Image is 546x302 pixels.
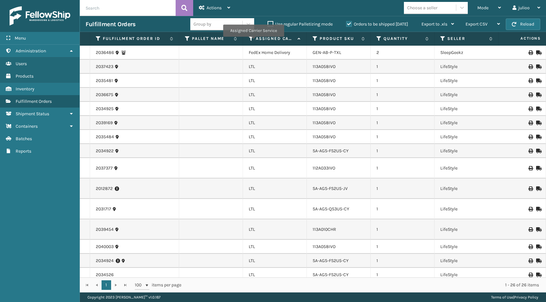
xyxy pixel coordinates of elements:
[528,227,532,232] i: Print BOL
[371,199,435,219] td: 1
[96,64,113,70] a: 2037423
[313,272,349,277] a: SA-AGS-FS2U5-CY
[371,88,435,102] td: 1
[506,19,540,30] button: Reload
[536,149,540,153] i: Mark as Shipped
[10,6,70,26] img: logo
[96,244,114,250] a: 2040003
[528,135,532,139] i: Print BOL
[435,158,498,178] td: LifeStyle
[96,258,114,264] a: 2034924
[16,61,27,66] span: Users
[346,21,408,27] label: Orders to be shipped [DATE]
[528,64,532,69] i: Print BOL
[371,60,435,74] td: 1
[313,134,336,140] a: 113A058IVO
[16,111,49,117] span: Shipment Status
[536,259,540,263] i: Mark as Shipped
[313,106,336,111] a: 113A058IVO
[371,240,435,254] td: 1
[16,136,32,141] span: Batches
[87,292,161,302] p: Copyright 2023 [PERSON_NAME]™ v 1.0.187
[256,36,294,42] label: Assigned Carrier Service
[528,107,532,111] i: Print BOL
[528,273,532,277] i: Print BOL
[528,93,532,97] i: Print BOL
[313,186,348,191] a: SA-AGS-FS2U5-JV
[243,268,307,282] td: LTL
[536,79,540,83] i: Mark as Shipped
[15,35,26,41] span: Menu
[371,46,435,60] td: 2
[514,295,538,299] a: Privacy Policy
[16,99,52,104] span: Fulfillment Orders
[528,186,532,191] i: Print BOL
[243,144,307,158] td: LTL
[102,280,111,290] a: 1
[371,130,435,144] td: 1
[96,165,113,171] a: 2037377
[243,199,307,219] td: LTL
[536,227,540,232] i: Mark as Shipped
[435,199,498,219] td: LifeStyle
[313,78,336,83] a: 113A058IVO
[477,5,489,11] span: Mode
[536,245,540,249] i: Mark as Shipped
[407,4,437,11] div: Choose a seller
[320,36,358,42] label: Product SKU
[243,240,307,254] td: LTL
[528,245,532,249] i: Print BOL
[207,5,222,11] span: Actions
[192,36,231,42] label: Pallet Name
[243,158,307,178] td: LTL
[466,21,488,27] span: Export CSV
[313,258,349,263] a: SA-AGS-FS2U5-CY
[491,295,513,299] a: Terms of Use
[16,73,34,79] span: Products
[536,166,540,170] i: Mark as Shipped
[435,130,498,144] td: LifeStyle
[435,60,498,74] td: LifeStyle
[528,121,532,125] i: Print BOL
[528,259,532,263] i: Print BOL
[243,88,307,102] td: LTL
[313,120,336,125] a: 113A058IVO
[96,226,114,233] a: 2039454
[135,280,181,290] span: items per page
[243,254,307,268] td: LTL
[383,36,422,42] label: Quantity
[103,36,167,42] label: Fulfillment Order Id
[435,144,498,158] td: LifeStyle
[528,79,532,83] i: Print BOL
[16,124,38,129] span: Containers
[243,102,307,116] td: LTL
[96,185,113,192] a: 2012872
[528,207,532,211] i: Print BOL
[243,219,307,240] td: LTL
[268,21,333,27] label: Use regular Palletizing mode
[16,148,31,154] span: Reports
[96,92,113,98] a: 2036675
[371,178,435,199] td: 1
[491,292,538,302] div: |
[435,116,498,130] td: LifeStyle
[435,102,498,116] td: LifeStyle
[313,227,336,232] a: 113A010CHR
[96,206,111,212] a: 2031717
[435,74,498,88] td: LifeStyle
[528,166,532,170] i: Print BOL
[313,148,349,154] a: SA-AGS-FS2U5-CY
[421,21,447,27] span: Export to .xls
[435,268,498,282] td: LifeStyle
[435,254,498,268] td: LifeStyle
[190,282,539,288] div: 1 - 26 of 26 items
[243,60,307,74] td: LTL
[243,130,307,144] td: LTL
[528,50,532,55] i: Print BOL
[313,92,336,97] a: 113A058IVO
[500,33,545,44] span: Actions
[243,46,307,60] td: FedEx Home Delivery
[86,20,135,28] h3: Fulfillment Orders
[536,186,540,191] i: Mark as Shipped
[435,219,498,240] td: LifeStyle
